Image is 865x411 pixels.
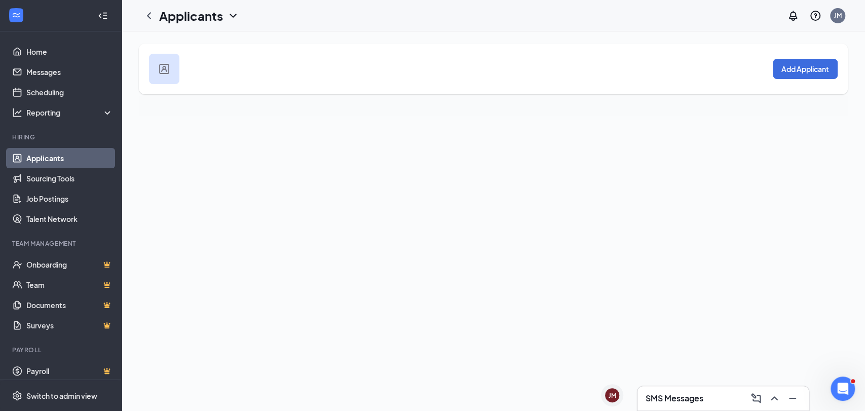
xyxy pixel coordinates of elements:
svg: ChevronUp [768,392,780,404]
a: PayrollCrown [26,361,113,381]
h3: SMS Messages [646,393,703,404]
div: JM [609,391,616,400]
a: Messages [26,62,113,82]
div: JM [834,11,842,20]
button: Minimize [784,390,801,406]
a: OnboardingCrown [26,254,113,275]
div: Reporting [26,107,114,118]
a: DocumentsCrown [26,295,113,315]
div: Hiring [12,133,111,141]
svg: WorkstreamLogo [11,10,21,20]
a: TeamCrown [26,275,113,295]
a: Sourcing Tools [26,168,113,189]
button: ComposeMessage [748,390,764,406]
div: Team Management [12,239,111,248]
svg: Settings [12,391,22,401]
a: Job Postings [26,189,113,209]
button: Add Applicant [773,59,838,79]
img: user icon [159,64,169,74]
svg: ComposeMessage [750,392,762,404]
iframe: Intercom live chat [831,377,855,401]
a: Scheduling [26,82,113,102]
svg: Collapse [98,11,108,21]
svg: ChevronDown [227,10,239,22]
svg: Analysis [12,107,22,118]
svg: ChevronLeft [143,10,155,22]
a: SurveysCrown [26,315,113,335]
a: Talent Network [26,209,113,229]
svg: QuestionInfo [809,10,821,22]
svg: Minimize [786,392,799,404]
button: ChevronUp [766,390,782,406]
a: Home [26,42,113,62]
div: Payroll [12,346,111,354]
a: Applicants [26,148,113,168]
svg: Notifications [787,10,799,22]
h1: Applicants [159,7,223,24]
div: Switch to admin view [26,391,97,401]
